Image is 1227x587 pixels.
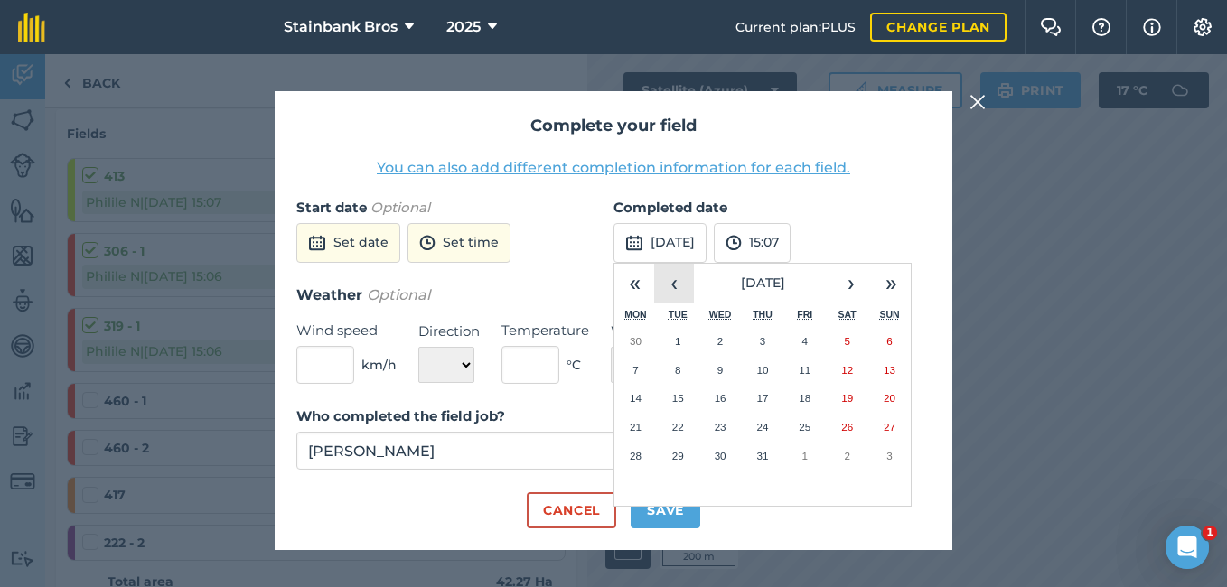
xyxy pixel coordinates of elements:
[868,442,911,471] button: August 3, 2025
[783,442,826,471] button: August 1, 2025
[672,450,684,461] abbr: July 29, 2025
[672,392,684,404] abbr: July 15, 2025
[783,384,826,413] button: July 18, 2025
[624,309,647,320] abbr: Monday
[657,384,699,413] button: July 15, 2025
[613,199,727,216] strong: Completed date
[783,413,826,442] button: July 25, 2025
[841,364,853,376] abbr: July 12, 2025
[367,286,430,303] em: Optional
[884,421,895,433] abbr: July 27, 2025
[886,450,892,461] abbr: August 3, 2025
[657,356,699,385] button: July 8, 2025
[969,91,986,113] img: svg+xml;base64,PHN2ZyB4bWxucz0iaHR0cDovL3d3dy53My5vcmcvMjAwMC9zdmciIHdpZHRoPSIyMiIgaGVpZ2h0PSIzMC...
[284,16,398,38] span: Stainbank Bros
[741,275,785,291] span: [DATE]
[868,413,911,442] button: July 27, 2025
[756,392,768,404] abbr: July 17, 2025
[501,320,589,341] label: Temperature
[868,356,911,385] button: July 13, 2025
[699,356,742,385] button: July 9, 2025
[726,232,742,254] img: svg+xml;base64,PD94bWwgdmVyc2lvbj0iMS4wIiBlbmNvZGluZz0idXRmLTgiPz4KPCEtLSBHZW5lcmF0b3I6IEFkb2JlIE...
[826,442,868,471] button: August 2, 2025
[630,392,642,404] abbr: July 14, 2025
[614,264,654,303] button: «
[826,413,868,442] button: July 26, 2025
[567,355,581,375] span: ° C
[742,384,784,413] button: July 17, 2025
[361,355,397,375] span: km/h
[630,335,642,347] abbr: June 30, 2025
[870,13,1007,42] a: Change plan
[699,413,742,442] button: July 23, 2025
[799,364,810,376] abbr: July 11, 2025
[296,199,367,216] strong: Start date
[884,392,895,404] abbr: July 20, 2025
[826,384,868,413] button: July 19, 2025
[742,327,784,356] button: July 3, 2025
[756,364,768,376] abbr: July 10, 2025
[742,413,784,442] button: July 24, 2025
[742,442,784,471] button: July 31, 2025
[672,421,684,433] abbr: July 22, 2025
[630,450,642,461] abbr: July 28, 2025
[756,450,768,461] abbr: July 31, 2025
[308,232,326,254] img: svg+xml;base64,PD94bWwgdmVyc2lvbj0iMS4wIiBlbmNvZGluZz0idXRmLTgiPz4KPCEtLSBHZW5lcmF0b3I6IEFkb2JlIE...
[871,264,911,303] button: »
[760,335,765,347] abbr: July 3, 2025
[742,356,784,385] button: July 10, 2025
[296,284,931,307] h3: Weather
[715,450,726,461] abbr: July 30, 2025
[370,199,430,216] em: Optional
[654,264,694,303] button: ‹
[694,264,831,303] button: [DATE]
[657,327,699,356] button: July 1, 2025
[826,356,868,385] button: July 12, 2025
[799,392,810,404] abbr: July 18, 2025
[783,356,826,385] button: July 11, 2025
[841,392,853,404] abbr: July 19, 2025
[1203,526,1217,540] span: 1
[868,327,911,356] button: July 6, 2025
[407,223,510,263] button: Set time
[296,407,505,424] strong: Who completed the field job?
[657,413,699,442] button: July 22, 2025
[1166,526,1209,569] iframe: Intercom live chat
[753,309,773,320] abbr: Thursday
[669,309,688,320] abbr: Tuesday
[802,335,808,347] abbr: July 4, 2025
[715,421,726,433] abbr: July 23, 2025
[614,442,657,471] button: July 28, 2025
[614,384,657,413] button: July 14, 2025
[1143,16,1161,38] img: svg+xml;base64,PHN2ZyB4bWxucz0iaHR0cDovL3d3dy53My5vcmcvMjAwMC9zdmciIHdpZHRoPSIxNyIgaGVpZ2h0PSIxNy...
[1091,18,1112,36] img: A question mark icon
[296,223,400,263] button: Set date
[699,327,742,356] button: July 2, 2025
[614,327,657,356] button: June 30, 2025
[844,450,849,461] abbr: August 2, 2025
[714,223,791,263] button: 15:07
[527,492,616,528] button: Cancel
[611,321,700,342] label: Weather
[879,309,899,320] abbr: Sunday
[377,157,850,179] button: You can also add different completion information for each field.
[797,309,812,320] abbr: Friday
[613,223,707,263] button: [DATE]
[675,335,680,347] abbr: July 1, 2025
[802,450,808,461] abbr: August 1, 2025
[675,364,680,376] abbr: July 8, 2025
[841,421,853,433] abbr: July 26, 2025
[717,335,723,347] abbr: July 2, 2025
[783,327,826,356] button: July 4, 2025
[625,232,643,254] img: svg+xml;base64,PD94bWwgdmVyc2lvbj0iMS4wIiBlbmNvZGluZz0idXRmLTgiPz4KPCEtLSBHZW5lcmF0b3I6IEFkb2JlIE...
[419,232,436,254] img: svg+xml;base64,PD94bWwgdmVyc2lvbj0iMS4wIiBlbmNvZGluZz0idXRmLTgiPz4KPCEtLSBHZW5lcmF0b3I6IEFkb2JlIE...
[709,309,732,320] abbr: Wednesday
[886,335,892,347] abbr: July 6, 2025
[868,384,911,413] button: July 20, 2025
[831,264,871,303] button: ›
[699,442,742,471] button: July 30, 2025
[756,421,768,433] abbr: July 24, 2025
[630,421,642,433] abbr: July 21, 2025
[446,16,481,38] span: 2025
[717,364,723,376] abbr: July 9, 2025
